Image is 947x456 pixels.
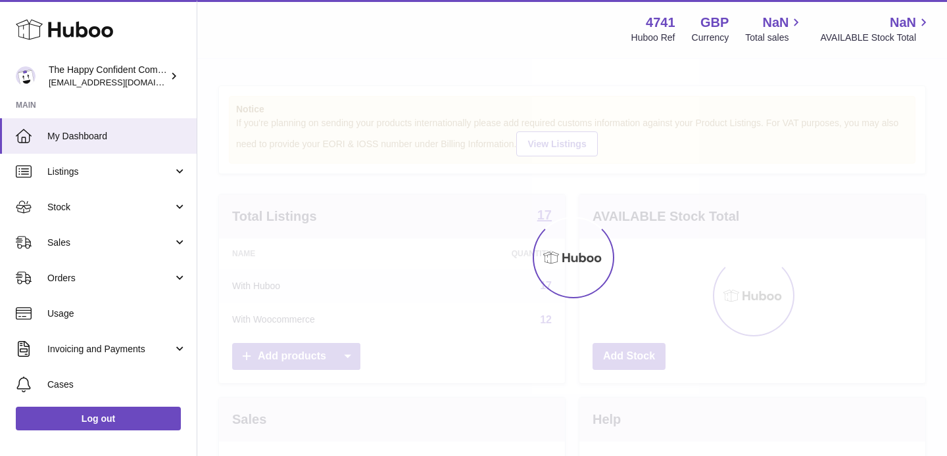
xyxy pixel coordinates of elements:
a: NaN Total sales [745,14,804,44]
span: Sales [47,237,173,249]
div: Currency [692,32,729,44]
div: The Happy Confident Company [49,64,167,89]
span: Invoicing and Payments [47,343,173,355]
a: NaN AVAILABLE Stock Total [820,14,931,44]
div: Huboo Ref [631,32,675,44]
span: [EMAIL_ADDRESS][DOMAIN_NAME] [49,77,193,87]
span: My Dashboard [47,130,187,143]
span: Usage [47,308,187,320]
strong: GBP [700,14,729,32]
span: Total sales [745,32,804,44]
span: NaN [762,14,789,32]
span: AVAILABLE Stock Total [820,32,931,44]
span: Stock [47,201,173,214]
strong: 4741 [646,14,675,32]
img: contact@happyconfident.com [16,66,36,86]
span: Cases [47,378,187,391]
span: Orders [47,272,173,285]
span: Listings [47,166,173,178]
span: NaN [890,14,916,32]
a: Log out [16,407,181,430]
